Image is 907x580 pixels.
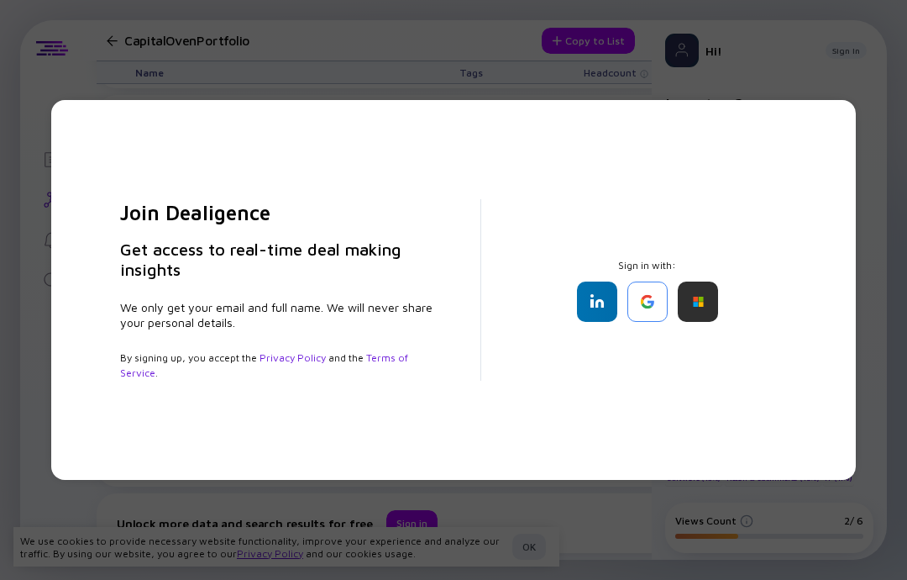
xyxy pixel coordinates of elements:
div: Sign in with: [522,259,773,322]
a: Privacy Policy [260,351,326,364]
div: By signing up, you accept the and the . [120,351,440,381]
div: We only get your email and full name. We will never share your personal details. [120,300,440,330]
h3: Get access to real-time deal making insights [120,240,440,280]
h2: Join Dealigence [120,199,440,226]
